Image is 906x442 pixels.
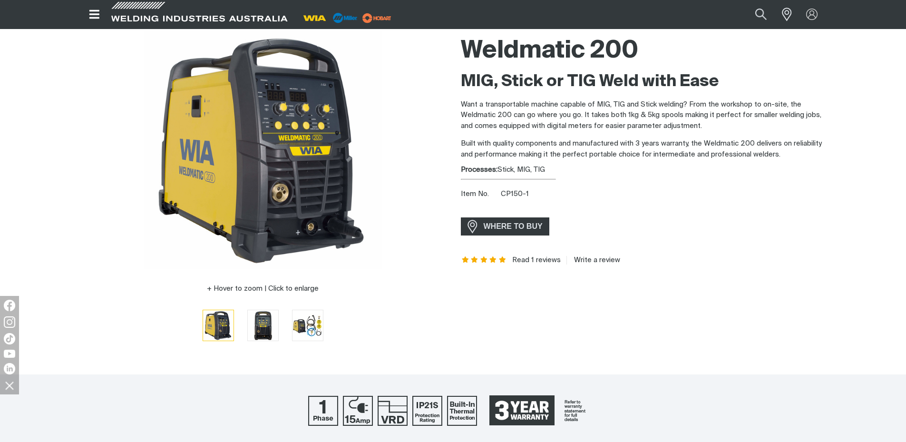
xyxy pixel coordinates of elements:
[247,310,279,341] button: Go to slide 2
[482,391,598,430] a: 3 Year Warranty
[144,31,382,269] img: Weldmatic 200
[461,71,826,92] h2: MIG, Stick or TIG Weld with Ease
[343,396,373,426] img: 15 Amp Supply Plug
[203,310,234,341] button: Go to slide 1
[447,396,477,426] img: Built In Thermal Protection
[4,363,15,374] img: LinkedIn
[501,190,529,197] span: CP150-1
[461,257,507,264] span: Rating: 5
[4,300,15,311] img: Facebook
[248,310,278,341] img: Weldmatic 200
[360,11,394,25] img: miller
[378,396,408,426] img: Voltage Reduction Device
[461,166,497,173] strong: Processes:
[412,396,442,426] img: IP21S Protection Rating
[308,396,338,426] img: Single Phase
[461,36,826,67] h1: Weldmatic 200
[745,4,777,25] button: Search products
[4,333,15,344] img: TikTok
[461,189,499,200] span: Item No.
[732,4,777,25] input: Product name or item number...
[461,217,550,235] a: WHERE TO BUY
[360,14,394,21] a: miller
[1,377,18,393] img: hide socials
[461,138,826,160] p: Built with quality components and manufactured with 3 years warranty, the Weldmatic 200 delivers ...
[4,350,15,358] img: YouTube
[292,310,323,340] img: Weldmatic 200
[292,310,323,341] button: Go to slide 3
[461,165,826,176] div: Stick, MIG, TIG
[203,310,234,341] img: Weldmatic 200
[4,316,15,328] img: Instagram
[566,256,620,265] a: Write a review
[461,99,826,132] p: Want a transportable machine capable of MIG, TIG and Stick welding? From the workshop to on-site,...
[477,219,549,234] span: WHERE TO BUY
[512,256,561,265] a: Read 1 reviews
[201,283,324,295] button: Hover to zoom | Click to enlarge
